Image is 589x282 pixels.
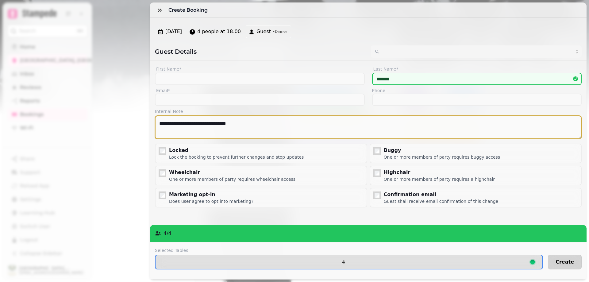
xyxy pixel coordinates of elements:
[169,169,295,176] div: Wheelchair
[372,87,582,94] label: Phone
[168,6,210,14] h3: Create Booking
[197,28,241,35] span: 4 people at 18:00
[384,154,500,160] div: One or more members of party requires buggy access
[155,47,366,56] h2: Guest Details
[155,255,543,269] button: 4
[384,176,495,182] div: One or more members of party requires a highchair
[372,65,582,73] label: Last Name*
[556,260,574,265] span: Create
[155,87,365,94] label: Email*
[548,255,582,269] button: Create
[155,65,365,73] label: First Name*
[169,176,295,182] div: One or more members of party requires wheelchair access
[256,28,271,35] span: Guest
[155,108,582,114] label: Internal Note
[169,198,253,204] div: Does user agree to opt into marketing?
[164,230,171,237] p: 4 / 4
[155,247,543,253] label: Selected Tables
[384,198,499,204] div: Guest shall receive email confirmation of this change
[384,147,500,154] div: Buggy
[342,260,345,264] p: 4
[169,154,304,160] div: Lock the booking to prevent further changes and stop updates
[169,147,304,154] div: Locked
[384,169,495,176] div: Highchair
[273,29,287,34] span: • Dinner
[169,191,253,198] div: Marketing opt-in
[165,28,182,35] span: [DATE]
[384,191,499,198] div: Confirmation email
